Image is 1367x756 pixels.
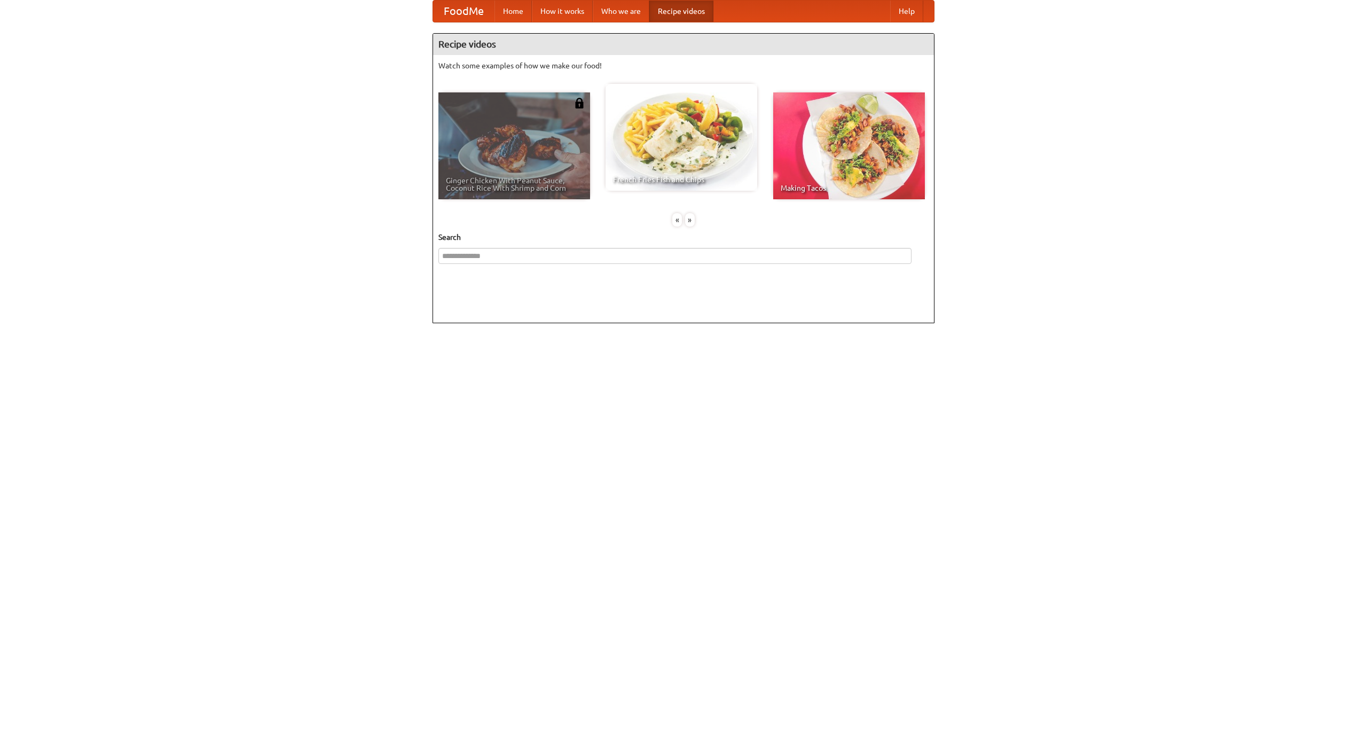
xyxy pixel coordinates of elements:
a: Help [890,1,923,22]
a: How it works [532,1,593,22]
span: Making Tacos [781,184,917,192]
a: Making Tacos [773,92,925,199]
p: Watch some examples of how we make our food! [438,60,929,71]
a: Home [494,1,532,22]
div: « [672,213,682,227]
h4: Recipe videos [433,34,934,55]
a: Recipe videos [649,1,713,22]
a: French Fries Fish and Chips [606,84,757,191]
h5: Search [438,232,929,243]
a: FoodMe [433,1,494,22]
span: French Fries Fish and Chips [613,176,750,183]
img: 483408.png [574,98,585,108]
a: Who we are [593,1,649,22]
div: » [685,213,695,227]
